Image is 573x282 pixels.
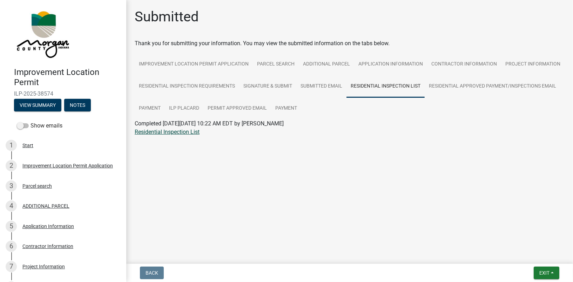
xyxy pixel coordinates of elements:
button: View Summary [14,99,61,111]
a: Submitted Email [296,75,346,98]
button: Back [140,267,164,279]
div: Parcel search [22,184,52,188]
a: Parcel search [253,53,299,76]
a: Residential Inspection Requirements [135,75,239,98]
a: Application Information [354,53,427,76]
div: Contractor Information [22,244,73,249]
div: Thank you for submitting your information. You may view the submitted information on the tabs below. [135,39,565,48]
div: Project Information [22,264,65,269]
img: Morgan County, Indiana [14,7,70,60]
a: ADDITIONAL PARCEL [299,53,354,76]
button: Exit [534,267,559,279]
a: Signature & Submit [239,75,296,98]
a: Project Information [501,53,565,76]
div: 4 [6,200,17,212]
span: Back [146,270,158,276]
div: 2 [6,160,17,171]
span: Exit [539,270,550,276]
a: Payment [135,97,165,120]
a: Payment [271,97,301,120]
a: Residential Approved Payment/Inspections Email [425,75,560,98]
span: Completed [DATE][DATE] 10:22 AM EDT by [PERSON_NAME] [135,120,284,127]
div: 1 [6,140,17,151]
wm-modal-confirm: Summary [14,103,61,108]
label: Show emails [17,122,62,130]
h4: Improvement Location Permit [14,67,121,88]
a: Contractor Information [427,53,501,76]
a: Residential Inspection List [346,75,425,98]
a: Residential Inspection List [135,129,200,135]
a: ILP Placard [165,97,203,120]
a: Improvement Location Permit Application [135,53,253,76]
a: Permit Approved Email [203,97,271,120]
div: 6 [6,241,17,252]
div: Application Information [22,224,74,229]
div: ADDITIONAL PARCEL [22,204,69,208]
div: 3 [6,180,17,192]
h1: Submitted [135,8,199,25]
div: Start [22,143,33,148]
div: 5 [6,221,17,232]
div: Improvement Location Permit Application [22,163,113,168]
button: Notes [64,99,91,111]
wm-modal-confirm: Notes [64,103,91,108]
span: ILP-2025-38574 [14,90,112,97]
div: 7 [6,261,17,272]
